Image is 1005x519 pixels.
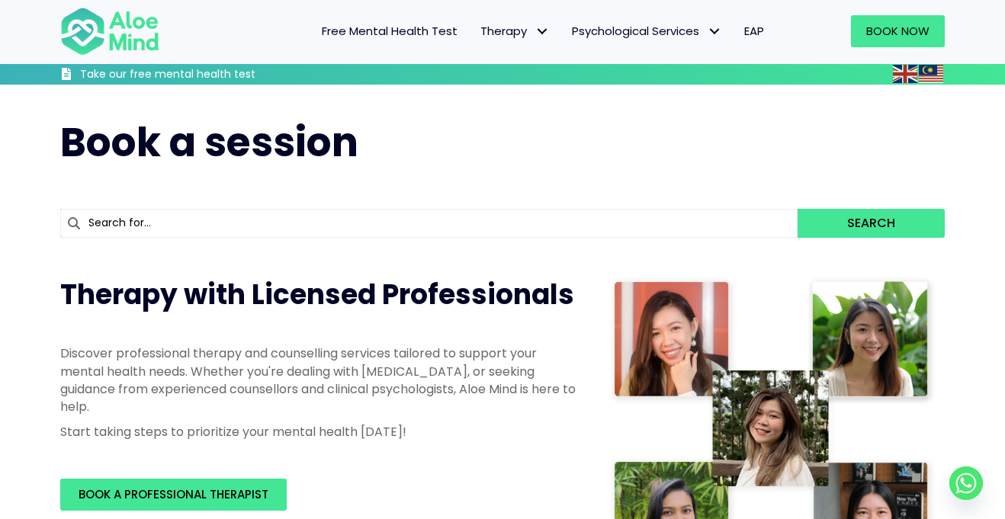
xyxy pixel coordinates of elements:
[310,15,469,47] a: Free Mental Health Test
[919,65,943,83] img: ms
[893,65,919,82] a: English
[893,65,917,83] img: en
[60,114,358,170] span: Book a session
[179,15,775,47] nav: Menu
[60,6,159,56] img: Aloe mind Logo
[60,344,579,415] p: Discover professional therapy and counselling services tailored to support your mental health nee...
[851,15,945,47] a: Book Now
[866,23,930,39] span: Book Now
[469,15,560,47] a: TherapyTherapy: submenu
[572,23,721,39] span: Psychological Services
[60,275,574,314] span: Therapy with Licensed Professionals
[919,65,945,82] a: Malay
[949,466,983,500] a: Whatsapp
[560,15,733,47] a: Psychological ServicesPsychological Services: submenu
[480,23,549,39] span: Therapy
[79,486,268,502] span: BOOK A PROFESSIONAL THERAPIST
[60,67,337,85] a: Take our free mental health test
[322,23,458,39] span: Free Mental Health Test
[744,23,764,39] span: EAP
[733,15,775,47] a: EAP
[798,209,945,238] button: Search
[703,21,725,43] span: Psychological Services: submenu
[531,21,553,43] span: Therapy: submenu
[60,479,287,511] a: BOOK A PROFESSIONAL THERAPIST
[60,209,798,238] input: Search for...
[60,423,579,441] p: Start taking steps to prioritize your mental health [DATE]!
[80,67,337,82] h3: Take our free mental health test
